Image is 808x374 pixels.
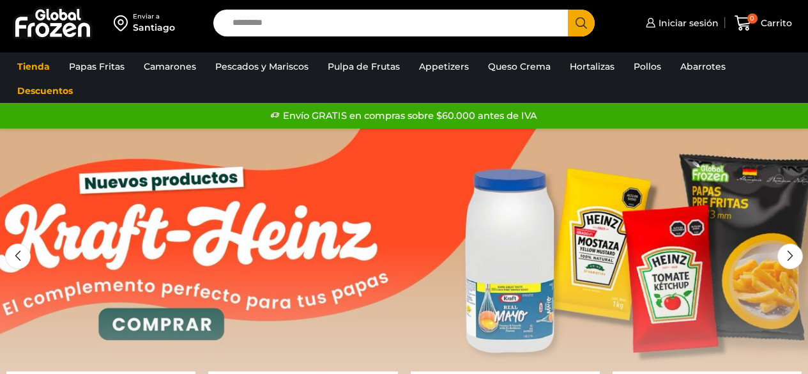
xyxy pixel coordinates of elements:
[137,54,202,79] a: Camarones
[758,17,792,29] span: Carrito
[11,54,56,79] a: Tienda
[133,12,175,21] div: Enviar a
[5,244,31,269] div: Previous slide
[747,13,758,24] span: 0
[114,12,133,34] img: address-field-icon.svg
[63,54,131,79] a: Papas Fritas
[731,8,795,38] a: 0 Carrito
[11,79,79,103] a: Descuentos
[655,17,719,29] span: Iniciar sesión
[321,54,406,79] a: Pulpa de Frutas
[674,54,732,79] a: Abarrotes
[643,10,719,36] a: Iniciar sesión
[563,54,621,79] a: Hortalizas
[413,54,475,79] a: Appetizers
[133,21,175,34] div: Santiago
[209,54,315,79] a: Pescados y Mariscos
[482,54,557,79] a: Queso Crema
[568,10,595,36] button: Search button
[627,54,667,79] a: Pollos
[777,244,803,269] div: Next slide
